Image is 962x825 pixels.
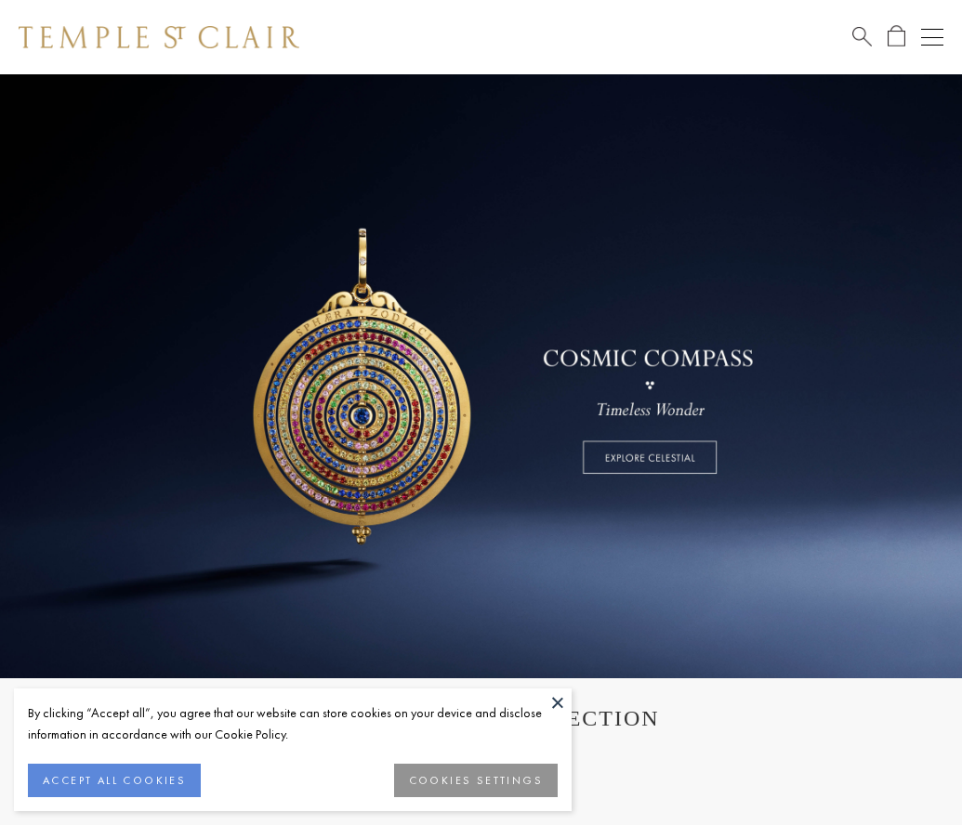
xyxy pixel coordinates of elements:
img: Temple St. Clair [19,26,299,48]
a: Search [852,25,872,48]
div: By clicking “Accept all”, you agree that our website can store cookies on your device and disclos... [28,702,558,745]
a: Open Shopping Bag [888,25,905,48]
button: ACCEPT ALL COOKIES [28,764,201,797]
button: COOKIES SETTINGS [394,764,558,797]
button: Open navigation [921,26,943,48]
